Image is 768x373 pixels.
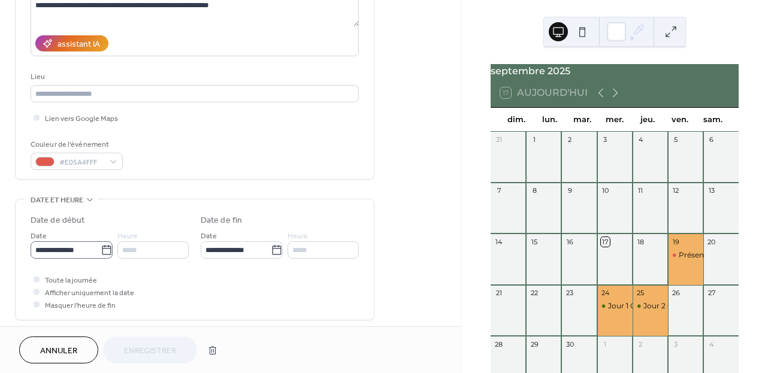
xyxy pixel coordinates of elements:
div: Date de début [31,214,84,227]
div: 7 [494,186,503,195]
div: 12 [672,186,681,195]
div: 18 [636,237,645,246]
span: Afficher uniquement la date [45,287,134,299]
div: septembre 2025 [491,64,739,78]
div: 16 [565,237,574,246]
span: Toute la journée [45,274,97,287]
div: dim. [500,108,533,132]
div: 27 [707,289,716,298]
div: 3 [672,339,681,348]
div: sam. [696,108,729,132]
div: 28 [494,339,503,348]
span: Date [31,230,47,242]
div: 13 [707,186,716,195]
div: mar. [566,108,598,132]
div: mer. [598,108,631,132]
div: 6 [707,135,716,144]
div: 14 [494,237,503,246]
div: 5 [672,135,681,144]
div: Présentation des sites / Site's presentation [668,250,703,260]
div: 2 [636,339,645,348]
div: 24 [601,289,610,298]
button: assistant IA [35,35,108,51]
div: 22 [530,289,539,298]
button: Annuler [19,336,98,363]
div: 2 [565,135,574,144]
div: Jour 1 Grande rencontre / Day 1 Cohort's Launch meeting [597,301,633,311]
div: 11 [636,186,645,195]
div: 3 [601,135,610,144]
div: 31 [494,135,503,144]
div: assistant IA [58,38,100,51]
span: Date [201,230,217,242]
span: Heure [117,230,138,242]
div: 1 [601,339,610,348]
div: Lieu [31,71,356,83]
div: 10 [601,186,610,195]
span: #E05A4FFF [59,156,104,169]
div: 30 [565,339,574,348]
div: 23 [565,289,574,298]
div: 8 [530,186,539,195]
div: jeu. [631,108,664,132]
span: Heure [288,230,308,242]
div: 20 [707,237,716,246]
div: 26 [672,289,681,298]
div: 15 [530,237,539,246]
span: Date et heure [31,194,83,207]
div: ven. [664,108,697,132]
div: Date de fin [201,214,242,227]
div: 29 [530,339,539,348]
div: 1 [530,135,539,144]
div: Couleur de l'événement [31,138,120,151]
div: lun. [533,108,566,132]
span: Lien vers Google Maps [45,113,118,125]
div: 19 [672,237,681,246]
div: 25 [636,289,645,298]
div: 9 [565,186,574,195]
div: 17 [601,237,610,246]
div: 21 [494,289,503,298]
span: Masquer l'heure de fin [45,299,116,312]
span: Annuler [40,345,77,357]
div: 4 [636,135,645,144]
div: Jour 2 Grande rencontre / Day 2 Cohort's Launch meeting [633,301,668,311]
div: 4 [707,339,716,348]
